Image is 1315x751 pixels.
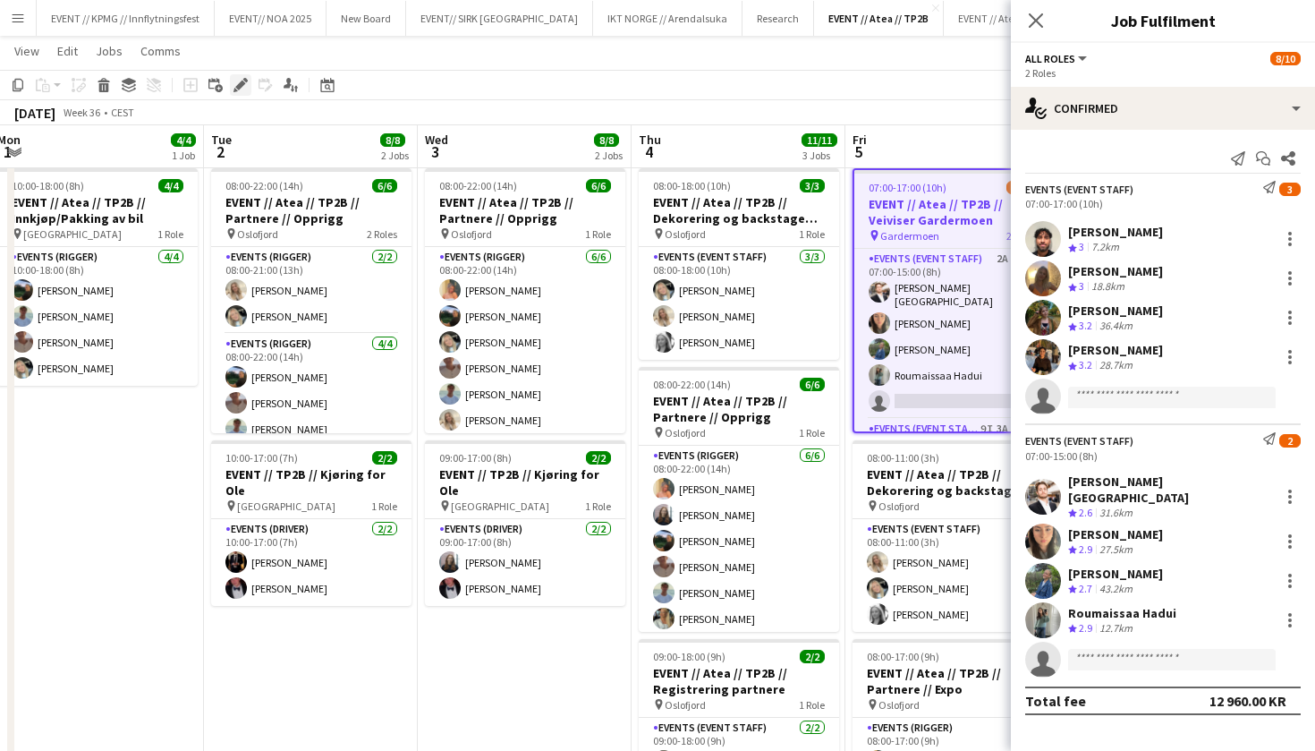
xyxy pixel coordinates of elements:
[208,141,232,162] span: 2
[23,227,122,241] span: [GEOGRAPHIC_DATA]
[639,393,839,425] h3: EVENT // Atea // TP2B // Partnere // Opprigg
[1079,358,1092,371] span: 3.2
[594,133,619,147] span: 8/8
[237,499,335,513] span: [GEOGRAPHIC_DATA]
[853,519,1053,632] app-card-role: Events (Event Staff)3/308:00-11:00 (3h)[PERSON_NAME][PERSON_NAME][PERSON_NAME]
[867,650,939,663] span: 08:00-17:00 (9h)
[665,426,706,440] span: Oslofjord
[1068,224,1163,240] div: [PERSON_NAME]
[869,181,946,194] span: 07:00-17:00 (10h)
[1068,342,1163,358] div: [PERSON_NAME]
[800,179,825,192] span: 3/3
[800,650,825,663] span: 2/2
[653,650,725,663] span: 09:00-18:00 (9h)
[1011,9,1315,32] h3: Job Fulfilment
[140,43,181,59] span: Comms
[425,194,625,226] h3: EVENT // Atea // TP2B // Partnere // Opprigg
[59,106,104,119] span: Week 36
[853,168,1053,433] app-job-card: 07:00-17:00 (10h)8/10EVENT // Atea // TP2B // Veiviser Gardermoen Gardermoen2 RolesEvents (Event ...
[225,179,303,192] span: 08:00-22:00 (14h)
[1270,52,1301,65] span: 8/10
[799,426,825,440] span: 1 Role
[799,227,825,241] span: 1 Role
[867,451,939,465] span: 08:00-11:00 (3h)
[158,179,183,192] span: 4/4
[211,168,411,433] app-job-card: 08:00-22:00 (14h)6/6EVENT // Atea // TP2B // Partnere // Opprigg Oslofjord2 RolesEvents (Rigger)2...
[1096,621,1136,636] div: 12.7km
[381,149,409,162] div: 2 Jobs
[1068,474,1272,506] div: [PERSON_NAME][GEOGRAPHIC_DATA]
[742,1,814,36] button: Research
[854,249,1051,419] app-card-role: Events (Event Staff)2A4/507:00-15:00 (8h)[PERSON_NAME][GEOGRAPHIC_DATA][PERSON_NAME][PERSON_NAME]...
[211,440,411,606] app-job-card: 10:00-17:00 (7h)2/2EVENT // TP2B // Kjøring for Ole [GEOGRAPHIC_DATA]1 RoleEvents (Driver)2/210:0...
[1025,183,1133,196] div: Events (Event Staff)
[7,39,47,63] a: View
[1088,279,1128,294] div: 18.8km
[802,133,837,147] span: 11/11
[1279,434,1301,448] span: 2
[1025,66,1301,80] div: 2 Roles
[372,451,397,465] span: 2/2
[14,43,39,59] span: View
[595,149,623,162] div: 2 Jobs
[439,179,517,192] span: 08:00-22:00 (14h)
[1006,229,1037,243] span: 2 Roles
[1096,319,1136,334] div: 36.4km
[653,378,731,391] span: 08:00-22:00 (14h)
[215,1,327,36] button: EVENT// NOA 2025
[425,440,625,606] div: 09:00-17:00 (8h)2/2EVENT // TP2B // Kjøring for Ole [GEOGRAPHIC_DATA]1 RoleEvents (Driver)2/209:0...
[586,179,611,192] span: 6/6
[1096,358,1136,373] div: 28.7km
[1096,582,1136,597] div: 43.2km
[1025,692,1086,710] div: Total fee
[1079,506,1092,519] span: 2.6
[850,141,867,162] span: 5
[1209,692,1286,710] div: 12 960.00 KR
[802,149,836,162] div: 3 Jobs
[1011,87,1315,130] div: Confirmed
[1068,303,1163,319] div: [PERSON_NAME]
[853,440,1053,632] app-job-card: 08:00-11:00 (3h)3/3EVENT // Atea // TP2B // Dekorering og backstage oppsett Oslofjord1 RoleEvents...
[133,39,188,63] a: Comms
[211,466,411,499] h3: EVENT // TP2B // Kjøring for Ole
[211,519,411,606] app-card-role: Events (Driver)2/210:00-17:00 (7h)[PERSON_NAME][PERSON_NAME]
[639,446,839,636] app-card-role: Events (Rigger)6/608:00-22:00 (14h)[PERSON_NAME][PERSON_NAME][PERSON_NAME][PERSON_NAME][PERSON_NA...
[96,43,123,59] span: Jobs
[89,39,130,63] a: Jobs
[439,451,512,465] span: 09:00-17:00 (8h)
[878,499,920,513] span: Oslofjord
[1088,240,1123,255] div: 7.2km
[1096,542,1136,558] div: 27.5km
[1079,279,1084,293] span: 3
[636,141,661,162] span: 4
[853,665,1053,697] h3: EVENT // Atea // TP2B // Partnere // Expo
[1025,52,1075,65] span: All roles
[639,132,661,148] span: Thu
[1079,542,1092,556] span: 2.9
[1025,52,1090,65] button: All roles
[14,104,55,122] div: [DATE]
[211,334,411,473] app-card-role: Events (Rigger)4/408:00-22:00 (14h)[PERSON_NAME][PERSON_NAME][PERSON_NAME]
[665,227,706,241] span: Oslofjord
[451,499,549,513] span: [GEOGRAPHIC_DATA]
[157,227,183,241] span: 1 Role
[1025,434,1133,448] div: Events (Event Staff)
[665,698,706,712] span: Oslofjord
[372,179,397,192] span: 6/6
[425,168,625,433] app-job-card: 08:00-22:00 (14h)6/6EVENT // Atea // TP2B // Partnere // Opprigg Oslofjord1 RoleEvents (Rigger)6/...
[211,132,232,148] span: Tue
[586,451,611,465] span: 2/2
[1079,240,1084,253] span: 3
[853,132,867,148] span: Fri
[1079,582,1092,595] span: 2.7
[639,367,839,632] app-job-card: 08:00-22:00 (14h)6/6EVENT // Atea // TP2B // Partnere // Opprigg Oslofjord1 RoleEvents (Rigger)6/...
[639,168,839,360] app-job-card: 08:00-18:00 (10h)3/3EVENT // Atea // TP2B // Dekorering og backstage oppsett Oslofjord1 RoleEvent...
[425,132,448,148] span: Wed
[327,1,406,36] button: New Board
[1068,566,1163,582] div: [PERSON_NAME]
[171,133,196,147] span: 4/4
[425,247,625,438] app-card-role: Events (Rigger)6/608:00-22:00 (14h)[PERSON_NAME][PERSON_NAME][PERSON_NAME][PERSON_NAME][PERSON_NA...
[1279,183,1301,196] span: 3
